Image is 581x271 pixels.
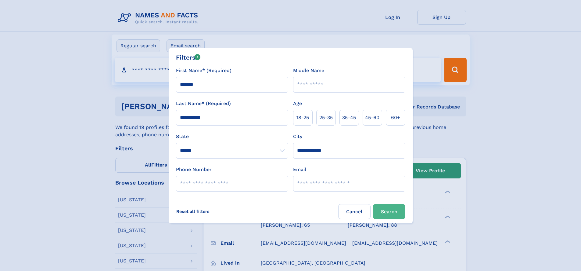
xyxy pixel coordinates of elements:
[365,114,379,121] span: 45‑60
[296,114,309,121] span: 18‑25
[391,114,400,121] span: 60+
[293,100,302,107] label: Age
[373,204,405,219] button: Search
[338,204,371,219] label: Cancel
[176,67,231,74] label: First Name* (Required)
[293,67,324,74] label: Middle Name
[172,204,213,219] label: Reset all filters
[293,166,306,173] label: Email
[176,53,201,62] div: Filters
[293,133,302,140] label: City
[342,114,356,121] span: 35‑45
[176,100,231,107] label: Last Name* (Required)
[176,133,288,140] label: State
[176,166,212,173] label: Phone Number
[319,114,333,121] span: 25‑35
